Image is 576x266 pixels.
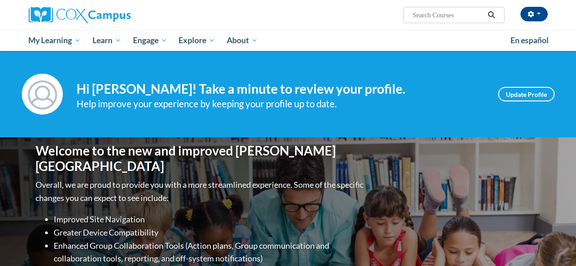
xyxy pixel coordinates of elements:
[505,31,555,50] a: En español
[36,143,366,174] h1: Welcome to the new and improved [PERSON_NAME][GEOGRAPHIC_DATA]
[540,230,569,259] iframe: Button to launch messaging window
[29,7,193,23] a: Cox Campus
[484,10,498,20] button: Search
[520,7,548,21] button: Account Settings
[133,35,167,46] span: Engage
[227,35,258,46] span: About
[22,30,555,51] div: Main menu
[28,35,81,46] span: My Learning
[87,30,127,51] a: Learn
[92,35,121,46] span: Learn
[173,30,221,51] a: Explore
[178,35,215,46] span: Explore
[510,35,549,45] span: En español
[76,96,484,111] div: Help improve your experience by keeping your profile up to date.
[54,213,366,226] li: Improved Site Navigation
[127,30,173,51] a: Engage
[412,10,484,20] input: Search Courses
[54,239,366,266] li: Enhanced Group Collaboration Tools (Action plans, Group communication and collaboration tools, re...
[22,74,63,115] img: Profile Image
[23,30,87,51] a: My Learning
[498,87,555,101] a: Update Profile
[29,7,131,23] img: Cox Campus
[221,30,264,51] a: About
[76,81,484,97] h4: Hi [PERSON_NAME]! Take a minute to review your profile.
[54,226,366,239] li: Greater Device Compatibility
[36,178,366,205] p: Overall, we are proud to provide you with a more streamlined experience. Some of the specific cha...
